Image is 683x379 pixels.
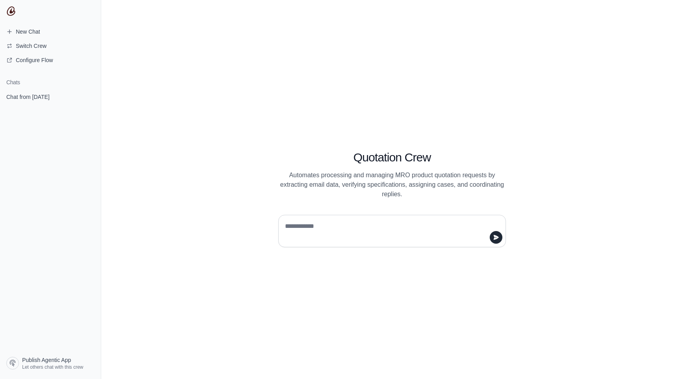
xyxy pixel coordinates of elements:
[278,150,506,165] h1: Quotation Crew
[3,54,98,66] a: Configure Flow
[278,171,506,199] p: Automates processing and managing MRO product quotation requests by extracting email data, verify...
[3,354,98,373] a: Publish Agentic App Let others chat with this crew
[16,28,40,36] span: New Chat
[22,364,83,370] span: Let others chat with this crew
[6,93,49,101] span: Chat from [DATE]
[16,56,53,64] span: Configure Flow
[3,40,98,52] button: Switch Crew
[6,6,16,16] img: CrewAI Logo
[3,89,98,104] a: Chat from [DATE]
[16,42,47,50] span: Switch Crew
[22,356,71,364] span: Publish Agentic App
[3,25,98,38] a: New Chat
